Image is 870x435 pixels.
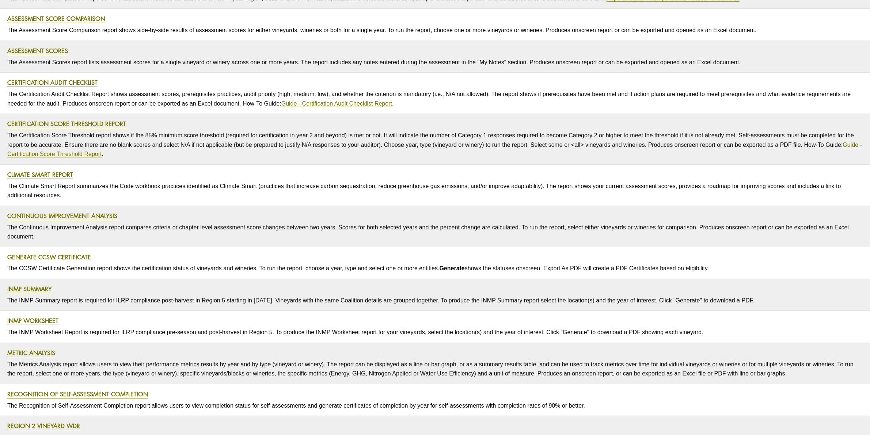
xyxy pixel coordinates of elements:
a: INMP Worksheet [7,317,58,325]
a: Generate CCSW Certificate [7,253,91,262]
a: Metric Analysis [7,349,55,357]
a: Continuous Improvement Analysis [7,212,117,220]
p: The Recognition of Self-Assessment Completion report allows users to view completion status for s... [7,399,863,412]
p: The Continuous Improvement Analysis report compares criteria or chapter level assessment score ch... [7,221,863,243]
p: The Assessment Scores report lists assessment scores for a single vineyard or winery across one o... [7,56,863,69]
a: Assessment Score Comparison [7,15,105,23]
p: The CCSW Certificate Generation report shows the certification status of vineyards and wineries. ... [7,262,863,275]
p: The Certification Score Threshold report shows if the 85% minimum score threshold (required for c... [7,129,863,161]
p: The Metrics Analysis report allows users to view their performance metrics results by year and by... [7,358,863,380]
p: The INMP Summary report is required for ILRP compliance post-harvest in Region 5 starting in [DAT... [7,294,863,307]
strong: Generate [440,265,465,271]
a: Region 2 Vineyard WDR [7,422,80,430]
a: INMP Summary [7,285,52,293]
a: Climate Smart Report [7,171,73,179]
p: The Assessment Score Comparison report shows side-by-side results of assessment scores for either... [7,24,863,37]
a: Certification Audit Checklist [7,79,98,87]
p: The Climate Smart Report summarizes the Code workbook practices identified as Climate Smart (prac... [7,180,863,202]
p: The Certification Audit Checklist Report shows assessment scores, prerequisites practices, audit ... [7,88,863,110]
a: Assessment Scores [7,47,68,55]
a: Certification Score Threshold Report [7,120,126,128]
a: Guide - Certification Audit Checklist Report [281,100,392,107]
p: The INMP Worksheet Report is required for ILRP compliance pre-season and post-harvest in Region 5... [7,326,863,339]
a: Recognition of Self-Assessment Completion [7,390,148,398]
